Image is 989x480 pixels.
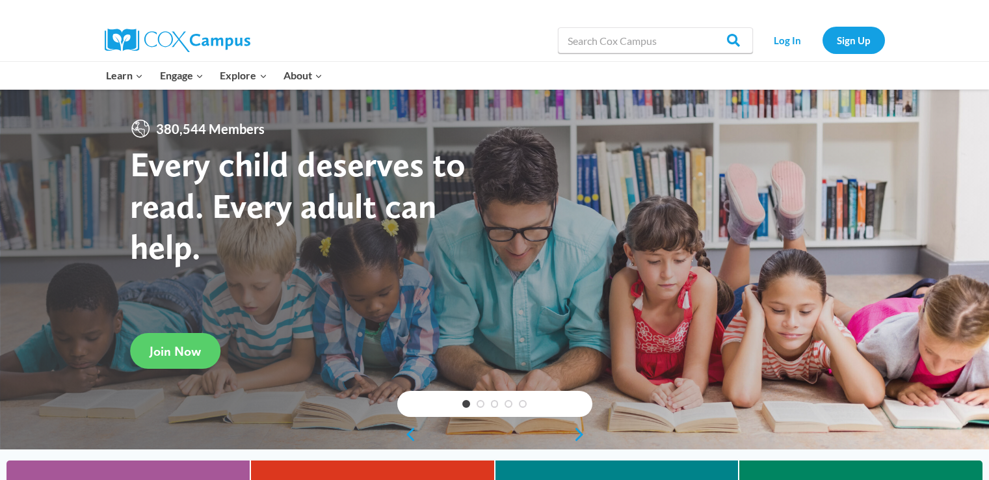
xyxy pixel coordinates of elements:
strong: Every child deserves to read. Every adult can help. [130,143,466,267]
div: content slider buttons [397,421,592,447]
a: previous [397,427,417,442]
span: Learn [106,67,143,84]
span: Join Now [150,343,201,359]
a: 2 [477,400,484,408]
span: 380,544 Members [151,118,270,139]
nav: Primary Navigation [98,62,331,89]
a: Log In [759,27,816,53]
a: Sign Up [823,27,885,53]
a: 4 [505,400,512,408]
img: Cox Campus [105,29,250,52]
a: 3 [491,400,499,408]
span: Explore [220,67,267,84]
nav: Secondary Navigation [759,27,885,53]
a: 5 [519,400,527,408]
span: About [284,67,323,84]
a: next [573,427,592,442]
span: Engage [160,67,204,84]
a: 1 [462,400,470,408]
a: Join Now [130,333,220,369]
input: Search Cox Campus [558,27,753,53]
